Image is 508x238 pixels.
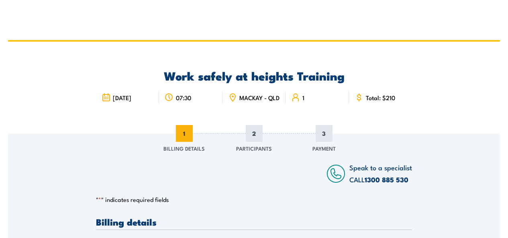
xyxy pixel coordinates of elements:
[302,94,304,101] span: 1
[176,125,193,142] span: 1
[113,94,131,101] span: [DATE]
[239,94,280,101] span: MACKAY - QLD
[96,196,412,204] p: " " indicates required fields
[236,144,272,152] span: Participants
[349,162,412,184] span: Speak to a specialist CALL
[366,94,395,101] span: Total: $210
[163,144,205,152] span: Billing Details
[316,125,333,142] span: 3
[246,125,263,142] span: 2
[96,70,412,81] h2: Work safely at heights Training
[365,174,408,185] a: 1300 885 530
[312,144,336,152] span: Payment
[96,217,412,226] h3: Billing details
[176,94,191,101] span: 07:30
